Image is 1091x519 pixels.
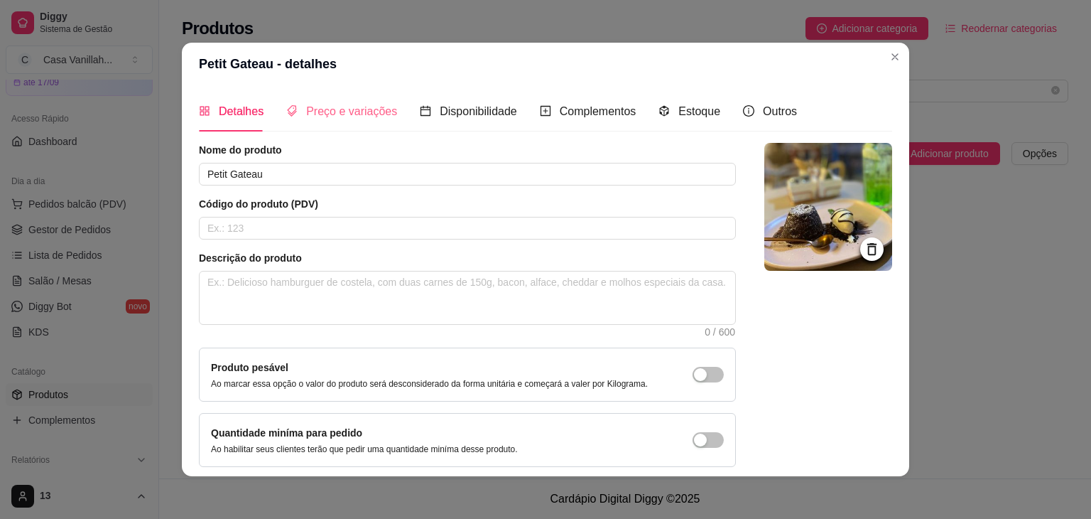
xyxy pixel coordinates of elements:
[420,105,431,117] span: calendar
[440,105,517,117] span: Disponibilidade
[743,105,754,117] span: info-circle
[219,105,264,117] span: Detalhes
[658,105,670,117] span: code-sandbox
[199,217,736,240] input: Ex.: 123
[764,143,892,271] img: logo da loja
[199,143,736,157] article: Nome do produto
[560,105,636,117] span: Complementos
[211,378,648,390] p: Ao marcar essa opção o valor do produto será desconsiderado da forma unitária e começará a valer ...
[199,197,736,211] article: Código do produto (PDV)
[678,105,720,117] span: Estoque
[211,444,518,455] p: Ao habilitar seus clientes terão que pedir uma quantidade miníma desse produto.
[540,105,551,117] span: plus-square
[306,105,397,117] span: Preço e variações
[763,105,797,117] span: Outros
[884,46,906,68] button: Close
[211,362,288,373] label: Produto pesável
[182,43,909,85] header: Petit Gateau - detalhes
[199,163,736,186] input: Ex.: Hamburguer de costela
[211,427,362,439] label: Quantidade miníma para pedido
[286,105,298,117] span: tags
[199,251,736,265] article: Descrição do produto
[199,105,210,117] span: appstore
